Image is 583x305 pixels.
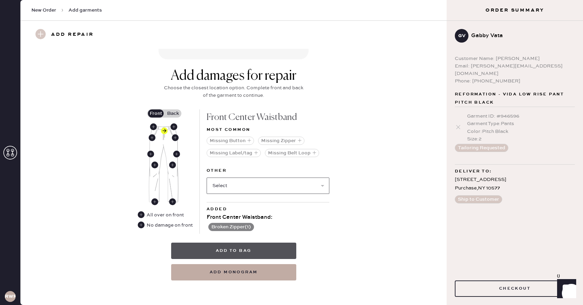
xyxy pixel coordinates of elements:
[467,128,575,135] div: Color : Pitch Black
[149,134,155,141] div: Front Right Pocket
[147,151,154,157] div: Front Right Side Seam
[5,294,16,299] h3: RWPA
[458,33,465,38] h3: GV
[161,127,168,134] div: Front Center Waistband
[147,222,193,229] div: No damage on front
[455,167,492,176] span: Deliver to:
[51,29,94,41] h3: Add repair
[151,198,158,205] div: Front Right Ankle
[455,176,575,193] div: [STREET_ADDRESS] Purchase , NY 10577
[31,7,56,14] span: New Order
[467,135,575,143] div: Size : 2
[467,112,575,120] div: Garment ID : # 946596
[265,149,319,157] button: Missing Belt Loop
[455,77,575,85] div: Phone: [PHONE_NUMBER]
[170,123,177,130] div: Front Left Waistband
[162,84,305,99] div: Choose the closest location option. Complete front and back of the garment to continue.
[164,109,181,118] label: Back
[471,32,569,40] div: Gabby Vata
[169,198,176,205] div: Front Left Ankle
[207,205,329,213] div: Added
[208,223,254,231] button: Broken Zipper(1)
[150,123,157,130] div: Front Right Waistband
[207,109,329,126] div: Front Center Waistband
[447,7,583,14] h3: Order Summary
[207,167,329,175] label: Other
[455,90,575,107] span: Reformation - Vida Low Rise Pant Pitch Black
[172,134,179,141] div: Front Left Pocket
[467,120,575,127] div: Garment Type : Pants
[455,195,502,203] button: Ship to Customer
[207,149,261,157] button: Missing Label/tag
[171,243,296,259] button: Add to bag
[455,62,575,77] div: Email: [PERSON_NAME][EMAIL_ADDRESS][DOMAIN_NAME]
[258,137,304,145] button: Missing Zipper
[207,213,329,222] div: Front Center Waistband :
[138,222,193,229] div: No damage on front
[162,68,305,84] div: Add damages for repair
[138,211,184,219] div: All over on front
[147,211,184,219] div: All over on front
[169,162,176,168] div: Front Left Leg
[455,144,508,152] button: Tailoring Requested
[173,151,180,157] div: Front Left Side Seam
[207,126,329,134] div: Most common
[69,7,102,14] span: Add garments
[149,126,179,203] img: Garment image
[207,137,254,145] button: Missing Button
[171,264,296,280] button: add monogram
[147,109,164,118] label: Front
[455,280,575,297] button: Checkout
[455,55,575,62] div: Customer Name: [PERSON_NAME]
[551,274,580,304] iframe: Front Chat
[151,162,158,168] div: Front Right Leg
